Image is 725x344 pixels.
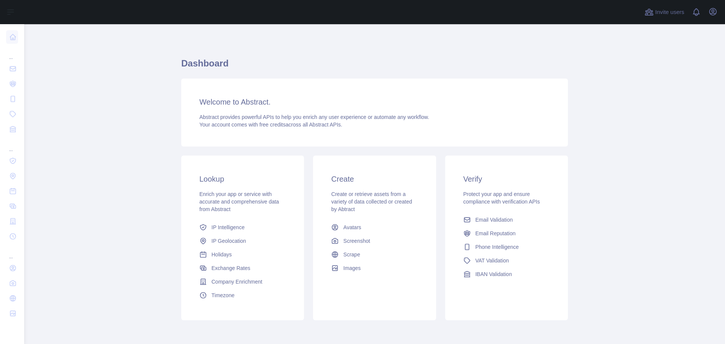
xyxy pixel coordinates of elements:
span: IP Intelligence [211,224,245,231]
span: Company Enrichment [211,278,262,285]
span: IBAN Validation [475,270,512,278]
span: Abstract provides powerful APIs to help you enrich any user experience or automate any workflow. [199,114,429,120]
span: VAT Validation [475,257,509,264]
span: Scrape [343,251,360,258]
h3: Lookup [199,174,286,184]
span: Phone Intelligence [475,243,519,251]
a: Email Validation [460,213,553,227]
a: Exchange Rates [196,261,289,275]
a: Timezone [196,288,289,302]
span: Email Validation [475,216,513,224]
span: Holidays [211,251,232,258]
h3: Welcome to Abstract. [199,97,550,107]
span: Timezone [211,292,234,299]
span: Exchange Rates [211,264,250,272]
span: Images [343,264,361,272]
a: IBAN Validation [460,267,553,281]
a: Images [328,261,421,275]
div: ... [6,45,18,60]
a: Email Reputation [460,227,553,240]
a: Holidays [196,248,289,261]
a: Phone Intelligence [460,240,553,254]
h1: Dashboard [181,57,568,76]
h3: Create [331,174,418,184]
a: IP Geolocation [196,234,289,248]
span: Avatars [343,224,361,231]
div: ... [6,245,18,260]
span: free credits [259,122,285,128]
span: IP Geolocation [211,237,246,245]
h3: Verify [463,174,550,184]
a: Scrape [328,248,421,261]
a: VAT Validation [460,254,553,267]
span: Protect your app and ensure compliance with verification APIs [463,191,540,205]
span: Enrich your app or service with accurate and comprehensive data from Abstract [199,191,279,212]
a: Avatars [328,221,421,234]
span: Invite users [655,8,684,17]
span: Email Reputation [475,230,516,237]
span: Create or retrieve assets from a variety of data collected or created by Abtract [331,191,412,212]
span: Screenshot [343,237,370,245]
a: Company Enrichment [196,275,289,288]
div: ... [6,137,18,153]
span: Your account comes with across all Abstract APIs. [199,122,342,128]
button: Invite users [643,6,686,18]
a: Screenshot [328,234,421,248]
a: IP Intelligence [196,221,289,234]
